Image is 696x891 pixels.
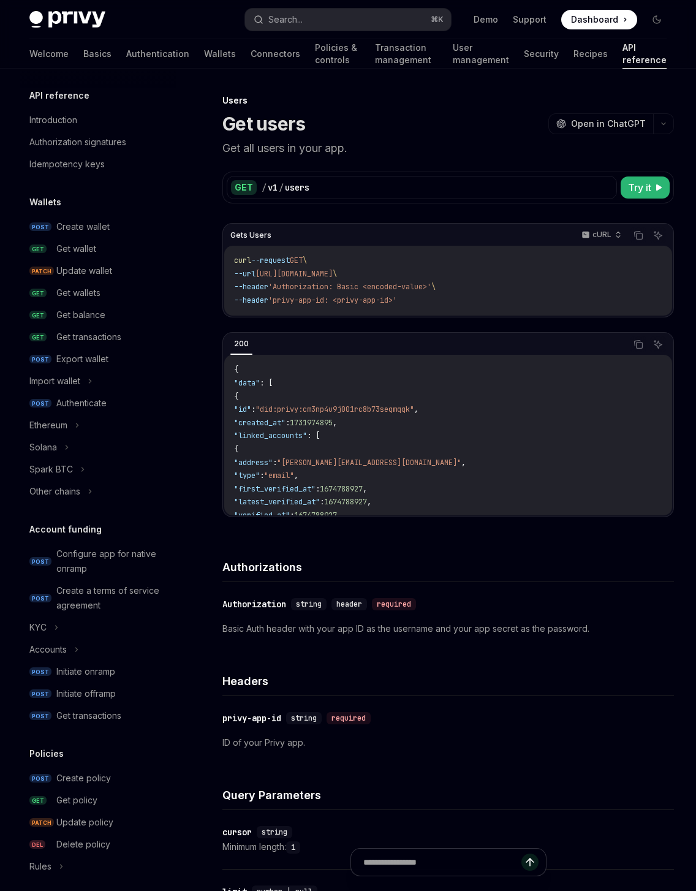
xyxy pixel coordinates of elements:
div: cursor [222,826,252,838]
a: Basics [83,39,112,69]
span: \ [333,269,337,279]
div: KYC [29,620,47,635]
span: Open in ChatGPT [571,118,646,130]
span: : [260,471,264,480]
span: --header [234,282,268,292]
span: GET [29,289,47,298]
span: POST [29,594,51,603]
a: GETGet wallet [20,238,176,260]
button: Try it [621,176,670,199]
a: POSTInitiate onramp [20,661,176,683]
span: header [336,599,362,609]
span: Gets Users [230,230,271,240]
a: POSTGet transactions [20,705,176,727]
a: POSTCreate wallet [20,216,176,238]
div: privy-app-id [222,712,281,724]
span: \ [431,282,436,292]
a: POSTCreate a terms of service agreement [20,580,176,616]
span: : [286,418,290,428]
span: "data" [234,378,260,388]
div: Update policy [56,815,113,830]
h4: Headers [222,673,674,689]
span: "first_verified_at" [234,484,316,494]
span: PATCH [29,267,54,276]
a: API reference [622,39,667,69]
h5: API reference [29,88,89,103]
a: Policies & controls [315,39,360,69]
span: 1674788927 [294,510,337,520]
code: 1 [286,841,300,854]
span: DEL [29,840,45,849]
a: POSTCreate policy [20,767,176,789]
span: POST [29,689,51,699]
span: --url [234,269,255,279]
div: Other chains [29,484,80,499]
div: Initiate offramp [56,686,116,701]
span: POST [29,774,51,783]
span: : [ [260,378,273,388]
span: POST [29,355,51,364]
span: : [ [307,431,320,441]
div: Configure app for native onramp [56,547,169,576]
div: Idempotency keys [29,157,105,172]
div: Get transactions [56,708,121,723]
span: : [290,510,294,520]
span: 1674788927 [320,484,363,494]
div: Create policy [56,771,111,786]
div: Rules [29,859,51,874]
span: : [320,497,324,507]
a: PATCHUpdate policy [20,811,176,833]
a: Transaction management [375,39,438,69]
button: Copy the contents from the code block [630,227,646,243]
a: Security [524,39,559,69]
span: "email" [264,471,294,480]
span: string [262,827,287,837]
span: "verified_at" [234,510,290,520]
span: "latest_verified_at" [234,497,320,507]
span: , [333,418,337,428]
span: \ [303,256,307,265]
button: Ask AI [650,227,666,243]
div: / [279,181,284,194]
button: Search...⌘K [245,9,451,31]
span: GET [290,256,303,265]
div: Search... [268,12,303,27]
div: Accounts [29,642,67,657]
a: POSTExport wallet [20,348,176,370]
span: string [296,599,322,609]
a: Wallets [204,39,236,69]
span: POST [29,711,51,721]
span: GET [29,796,47,805]
div: Get wallets [56,286,100,300]
span: 'Authorization: Basic <encoded-value>' [268,282,431,292]
span: POST [29,557,51,566]
div: Spark BTC [29,462,73,477]
span: : [273,458,277,468]
span: Dashboard [571,13,618,26]
span: --header [234,295,268,305]
a: GETGet policy [20,789,176,811]
h4: Query Parameters [222,787,674,803]
div: required [327,712,371,724]
a: GETGet wallets [20,282,176,304]
button: Ask AI [650,336,666,352]
h5: Policies [29,746,64,761]
span: POST [29,222,51,232]
span: POST [29,399,51,408]
a: Recipes [573,39,608,69]
div: Get wallet [56,241,96,256]
span: [URL][DOMAIN_NAME] [255,269,333,279]
span: "type" [234,471,260,480]
a: Introduction [20,109,176,131]
a: PATCHUpdate wallet [20,260,176,282]
div: Initiate onramp [56,664,115,679]
span: "address" [234,458,273,468]
span: { [234,392,238,401]
span: , [461,458,466,468]
div: v1 [268,181,278,194]
a: POSTAuthenticate [20,392,176,414]
a: Support [513,13,547,26]
div: Authenticate [56,396,107,411]
span: string [291,713,317,723]
span: GET [29,311,47,320]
